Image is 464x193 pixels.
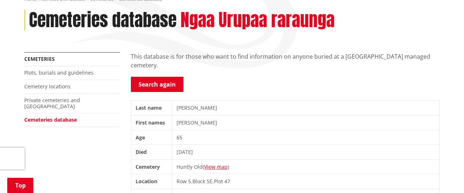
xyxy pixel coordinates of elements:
[172,159,440,174] td: Huntly Old
[131,52,440,70] p: This database is for those who want to find information on anyone buried at a [GEOGRAPHIC_DATA] m...
[29,10,177,31] h1: Cemeteries database
[204,163,228,170] a: View map
[224,178,230,185] span: 47
[172,101,440,116] td: [PERSON_NAME]
[131,174,172,189] th: Location
[131,77,183,92] a: Search again
[181,10,335,31] h2: Ngaa Urupaa raraunga
[203,163,229,170] span: ( )
[172,174,440,189] td: . .
[131,115,172,130] th: First names
[131,159,172,174] th: Cemetery
[131,145,172,160] th: Died
[7,178,33,193] a: Top
[172,115,440,130] td: [PERSON_NAME]
[177,178,187,185] span: Row
[431,163,457,189] iframe: Messenger Launcher
[131,101,172,116] th: Last name
[24,116,77,123] a: Cemeteries database
[214,178,223,185] span: Plot
[24,83,71,90] a: Cemetery locations
[207,178,212,185] span: SE
[172,130,440,145] td: 65
[188,178,191,185] span: 5
[24,97,80,110] a: Private cemeteries and [GEOGRAPHIC_DATA]
[24,69,94,76] a: Plots, burials and guidelines
[24,55,55,62] a: Cemeteries
[192,178,205,185] span: Block
[172,145,440,160] td: [DATE]
[131,130,172,145] th: Age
